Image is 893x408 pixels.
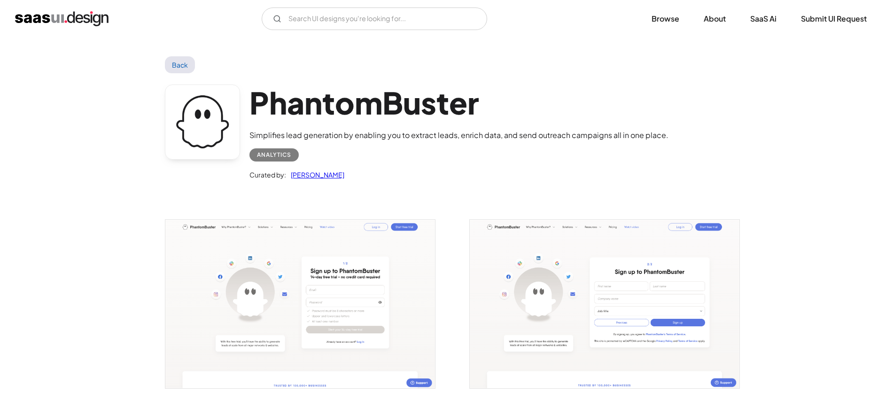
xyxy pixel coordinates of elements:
[640,8,691,29] a: Browse
[262,8,487,30] form: Email Form
[249,169,286,180] div: Curated by:
[15,11,109,26] a: home
[470,220,739,388] img: 64157c053ca3646091085323_PhantomBuster%20Signup%20Company%20Screen.png
[739,8,788,29] a: SaaS Ai
[790,8,878,29] a: Submit UI Request
[249,85,668,121] h1: PhantomBuster
[262,8,487,30] input: Search UI designs you're looking for...
[257,149,291,161] div: Analytics
[249,130,668,141] div: Simplifies lead generation by enabling you to extract leads, enrich data, and send outreach campa...
[692,8,737,29] a: About
[165,220,435,388] img: 64157bf8b87dcfa7a94dc791_PhantomBuster%20Signup%20Screen.png
[165,220,435,388] a: open lightbox
[470,220,739,388] a: open lightbox
[286,169,344,180] a: [PERSON_NAME]
[165,56,195,73] a: Back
